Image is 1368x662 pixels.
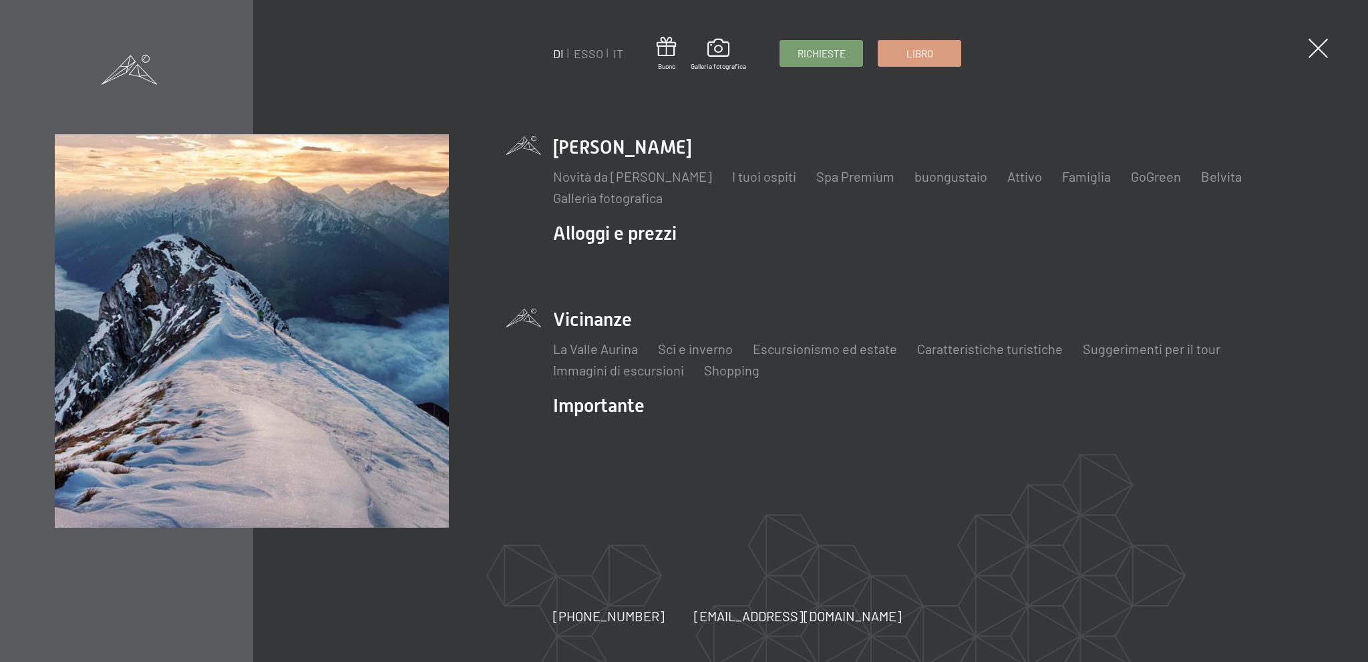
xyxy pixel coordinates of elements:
[1062,168,1111,184] a: Famiglia
[1131,168,1181,184] a: GoGreen
[914,168,987,184] a: buongustaio
[780,41,862,66] a: Richieste
[691,62,746,70] font: Galleria fotografica
[553,608,665,624] font: [PHONE_NUMBER]
[55,134,449,528] img: Wellnesshotel Südtirol SCHWARZENSTEIN - Wellnessurlaub in den Alpen, Wandern und Wellness
[753,341,897,357] a: Escursionismo ed estate
[798,47,846,59] font: Richieste
[553,362,684,378] a: Immagini di escursioni
[1201,168,1242,184] a: Belvita
[906,47,933,59] font: Libro
[657,37,676,71] a: Buono
[816,168,894,184] a: Spa Premium
[1083,341,1220,357] a: Suggerimenti per il tour
[658,62,675,70] font: Buono
[553,190,663,206] a: Galleria fotografica
[917,341,1063,357] a: Caratteristiche turistiche
[553,168,712,184] a: Novità da [PERSON_NAME]
[553,46,564,61] a: DI
[553,607,665,625] a: [PHONE_NUMBER]
[613,46,623,61] a: IT
[691,39,746,71] a: Galleria fotografica
[1007,168,1042,184] a: Attivo
[694,607,902,625] a: [EMAIL_ADDRESS][DOMAIN_NAME]
[553,341,638,357] a: La Valle Aurina
[574,46,603,61] a: ESSO
[878,41,961,66] a: Libro
[732,168,796,184] a: I tuoi ospiti
[704,362,759,378] a: Shopping
[658,341,733,357] a: Sci e inverno
[694,608,902,624] font: [EMAIL_ADDRESS][DOMAIN_NAME]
